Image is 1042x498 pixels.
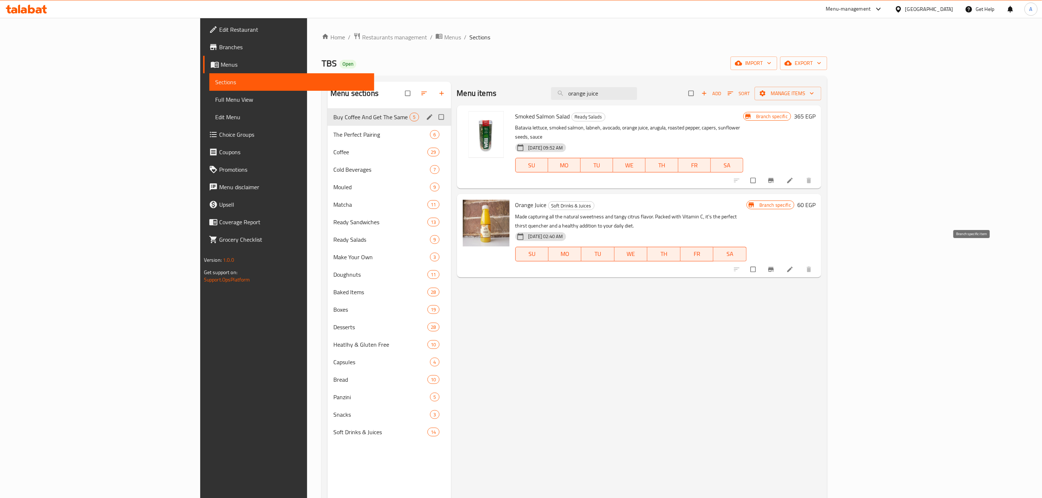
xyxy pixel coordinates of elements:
a: Sections [209,73,374,91]
div: items [427,288,439,296]
div: items [430,183,439,191]
span: Doughnuts [333,270,427,279]
span: Add item [700,88,723,99]
span: 1.0.0 [223,255,234,265]
button: delete [801,172,818,188]
div: Doughnuts11 [328,266,451,283]
span: Full Menu View [215,95,368,104]
button: edit [425,112,436,122]
span: Menu disclaimer [219,183,368,191]
button: SA [713,247,747,261]
div: Heatlhy & Gluten Free [333,340,427,349]
span: 9 [430,236,439,243]
div: Menu-management [826,5,871,13]
span: Branch specific [756,202,794,209]
li: / [430,33,433,42]
span: 4 [430,359,439,366]
button: TH [646,158,678,172]
span: 11 [428,201,439,208]
span: 5 [410,114,418,121]
div: Bread10 [328,371,451,388]
span: TU [584,160,610,171]
div: Capsules4 [328,353,451,371]
span: Coffee [333,148,427,156]
span: Bread [333,375,427,384]
span: Mouled [333,183,430,191]
button: TH [647,247,681,261]
span: Version: [204,255,222,265]
div: items [430,165,439,174]
div: Boxes [333,305,427,314]
div: items [430,130,439,139]
span: export [786,59,821,68]
div: items [430,358,439,366]
a: Menu disclaimer [203,178,374,196]
div: Soft Drinks & Juices14 [328,423,451,441]
a: Edit menu item [786,266,795,273]
span: Coverage Report [219,218,368,226]
button: TU [581,247,615,261]
span: TU [584,249,612,259]
span: Upsell [219,200,368,209]
div: items [427,340,439,349]
span: Get support on: [204,268,237,277]
span: TH [650,249,678,259]
a: Grocery Checklist [203,231,374,248]
button: export [780,57,827,70]
span: Capsules [333,358,430,366]
div: Cold Beverages7 [328,161,451,178]
span: FR [683,249,711,259]
button: WE [613,158,646,172]
span: Add [701,89,721,98]
span: Promotions [219,165,368,174]
a: Full Menu View [209,91,374,108]
div: items [427,200,439,209]
div: items [427,323,439,331]
p: Made capturing all the natural sweetness and tangy citrus flavor. Packed with Vitamin C, it's the... [515,212,747,230]
span: [DATE] 09:52 AM [526,144,566,151]
span: Manage items [760,89,816,98]
nav: Menu sections [328,105,451,444]
span: Smoked Salmon Salad [515,111,570,122]
a: Edit Menu [209,108,374,126]
span: 6 [430,131,439,138]
div: items [410,113,419,121]
div: items [427,375,439,384]
div: Heatlhy & Gluten Free10 [328,336,451,353]
span: 10 [428,341,439,348]
button: SU [515,247,549,261]
div: Baked Items28 [328,283,451,301]
span: Ready Salads [333,235,430,244]
a: Coverage Report [203,213,374,231]
span: 10 [428,376,439,383]
span: Sort sections [416,85,434,101]
div: Desserts28 [328,318,451,336]
button: SA [711,158,743,172]
span: SA [714,160,740,171]
span: WE [616,160,643,171]
a: Edit Restaurant [203,21,374,38]
span: Edit Menu [215,113,368,121]
a: Promotions [203,161,374,178]
span: Menus [221,60,368,69]
span: Ready Sandwiches [333,218,427,226]
div: Coffee29 [328,143,451,161]
div: items [427,428,439,436]
button: SU [515,158,548,172]
span: Soft Drinks & Juices [333,428,427,436]
div: items [430,253,439,261]
span: The Perfect Pairing [333,130,430,139]
button: Add [700,88,723,99]
button: Manage items [755,87,821,100]
a: Branches [203,38,374,56]
li: / [464,33,466,42]
span: 5 [430,394,439,401]
h6: 60 EGP [797,200,816,210]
